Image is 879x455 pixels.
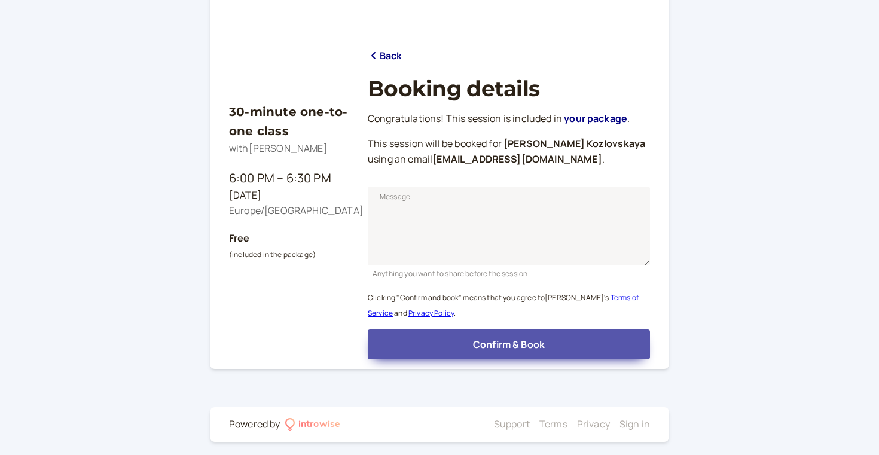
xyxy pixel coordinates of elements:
h1: Booking details [368,76,650,102]
div: Powered by [229,417,280,432]
div: [DATE] [229,188,349,203]
a: Terms [539,417,567,430]
p: This session will be booked for using an email . [368,136,650,167]
span: Confirm & Book [473,338,545,351]
h3: 30-minute one-to-one class [229,102,349,141]
textarea: Message [368,187,650,265]
div: 6:00 PM – 6:30 PM [229,169,349,188]
small: Clicking "Confirm and book" means that you agree to [PERSON_NAME] ' s and . [368,292,639,318]
a: Terms of Service [368,292,639,318]
b: Free [229,231,250,245]
span: Message [380,191,410,203]
small: (included in the package) [229,249,316,259]
p: Congratulations! This session is included in . [368,111,650,127]
a: Support [494,417,530,430]
a: Sign in [619,417,650,430]
b: [PERSON_NAME] Kozlovskaya [503,137,645,150]
span: with [PERSON_NAME] [229,142,328,155]
button: Confirm & Book [368,329,650,359]
a: introwise [285,417,341,432]
a: Privacy Policy [408,308,454,318]
div: Anything you want to share before the session [368,265,650,279]
a: Back [368,48,402,64]
div: Europe/[GEOGRAPHIC_DATA] [229,203,349,219]
a: your package [564,112,627,125]
a: Privacy [577,417,610,430]
b: [EMAIL_ADDRESS][DOMAIN_NAME] [432,152,602,166]
div: introwise [298,417,340,432]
